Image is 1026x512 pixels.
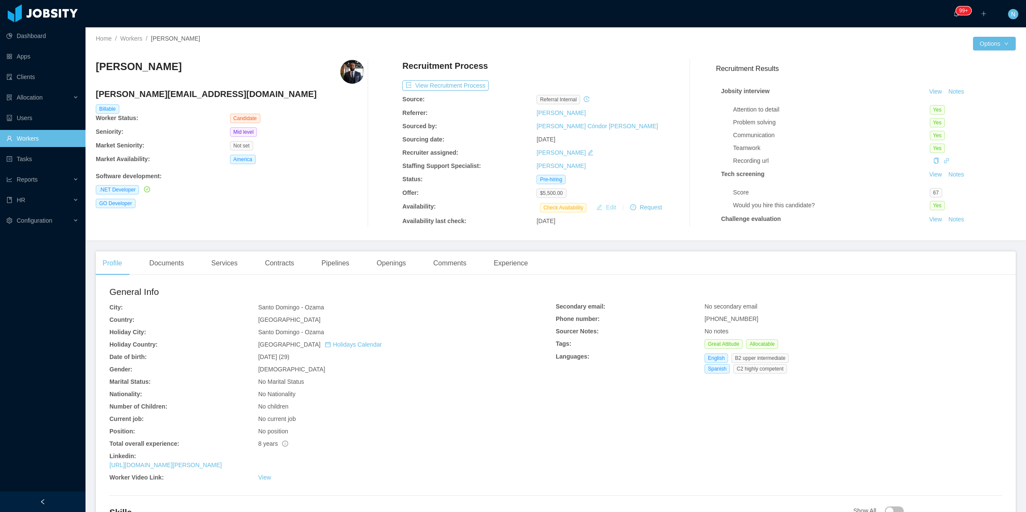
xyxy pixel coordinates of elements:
[258,403,289,410] span: No children
[109,391,142,397] b: Nationality:
[733,201,930,210] div: Would you hire this candidate?
[537,95,580,104] span: Referral internal
[6,48,79,65] a: icon: appstoreApps
[109,415,144,422] b: Current job:
[96,173,162,179] b: Software development :
[981,11,987,17] i: icon: plus
[556,303,605,310] b: Secondary email:
[537,123,658,129] a: [PERSON_NAME] Cóndor [PERSON_NAME]
[537,162,586,169] a: [PERSON_NAME]
[933,158,939,164] i: icon: copy
[402,203,436,210] b: Availability:
[705,339,743,349] span: Great Attitude
[926,216,945,223] a: View
[537,218,555,224] span: [DATE]
[721,171,765,177] strong: Tech screening
[721,215,781,222] strong: Challenge evaluation
[109,403,167,410] b: Number of Children:
[96,199,136,208] span: GO Developer
[109,304,123,311] b: City:
[96,185,139,194] span: .NET Developer
[96,142,144,149] b: Market Seniority:
[705,353,728,363] span: English
[402,176,422,182] b: Status:
[584,96,590,102] i: icon: history
[973,37,1016,50] button: Optionsicon: down
[258,366,325,373] span: [DEMOGRAPHIC_DATA]
[325,341,331,347] i: icon: calendar
[230,141,253,150] span: Not set
[487,251,535,275] div: Experience
[733,364,787,374] span: C2 highly competent
[6,27,79,44] a: icon: pie-chartDashboard
[142,186,150,193] a: icon: check-circle
[945,170,967,180] button: Notes
[204,251,244,275] div: Services
[109,316,134,323] b: Country:
[230,155,256,164] span: America
[6,130,79,147] a: icon: userWorkers
[733,156,930,165] div: Recording url
[926,171,945,178] a: View
[96,128,124,135] b: Seniority:
[109,353,147,360] b: Date of birth:
[115,35,117,42] span: /
[402,80,489,91] button: icon: exportView Recruitment Process
[945,87,967,97] button: Notes
[537,109,586,116] a: [PERSON_NAME]
[930,188,942,197] span: 67
[930,131,945,140] span: Yes
[230,114,260,123] span: Candidate
[6,94,12,100] i: icon: solution
[96,104,119,114] span: Billable
[956,6,971,15] sup: 1674
[930,144,945,153] span: Yes
[705,315,758,322] span: [PHONE_NUMBER]
[593,202,619,212] button: icon: editEdit
[109,329,146,335] b: Holiday City:
[733,118,930,127] div: Problem solving
[6,109,79,127] a: icon: robotUsers
[109,474,164,481] b: Worker Video Link:
[258,353,289,360] span: [DATE] (29)
[556,328,598,335] b: Sourcer Notes:
[109,378,150,385] b: Marital Status:
[733,105,930,114] div: Attention to detail
[587,150,593,156] i: icon: edit
[943,158,949,164] i: icon: link
[142,251,191,275] div: Documents
[930,118,945,127] span: Yes
[627,202,665,212] button: icon: exclamation-circleRequest
[258,316,321,323] span: [GEOGRAPHIC_DATA]
[427,251,473,275] div: Comments
[537,149,586,156] a: [PERSON_NAME]
[746,339,778,349] span: Allocatable
[109,462,222,468] a: [URL][DOMAIN_NAME][PERSON_NAME]
[402,60,488,72] h4: Recruitment Process
[6,150,79,168] a: icon: profileTasks
[96,35,112,42] a: Home
[151,35,200,42] span: [PERSON_NAME]
[282,441,288,447] span: info-circle
[705,364,730,374] span: Spanish
[17,217,52,224] span: Configuration
[120,35,142,42] a: Workers
[402,82,489,89] a: icon: exportView Recruitment Process
[402,123,437,129] b: Sourced by:
[933,156,939,165] div: Copy
[96,60,182,74] h3: [PERSON_NAME]
[258,391,295,397] span: No Nationality
[556,315,600,322] b: Phone number:
[258,329,324,335] span: Santo Domingo - Ozama
[930,201,945,210] span: Yes
[6,197,12,203] i: icon: book
[96,115,138,121] b: Worker Status:
[146,35,147,42] span: /
[96,251,129,275] div: Profile
[930,105,945,115] span: Yes
[109,341,158,348] b: Holiday Country:
[17,94,43,101] span: Allocation
[943,157,949,164] a: icon: link
[258,304,324,311] span: Santo Domingo - Ozama
[733,131,930,140] div: Communication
